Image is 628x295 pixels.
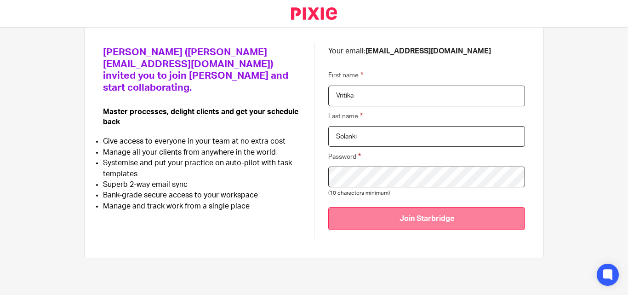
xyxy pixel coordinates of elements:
label: Password [328,151,361,162]
li: Give access to everyone in your team at no extra cost [103,136,300,147]
li: Manage all your clients from anywhere in the world [103,147,300,158]
label: First name [328,70,363,81]
input: First name [328,86,525,106]
li: Superb 2-way email sync [103,179,300,190]
input: Join Starbridge [328,207,525,230]
span: [PERSON_NAME] ([PERSON_NAME][EMAIL_ADDRESS][DOMAIN_NAME]) invited you to join [PERSON_NAME] and s... [103,47,288,93]
span: (10 characters minimum) [328,191,390,196]
input: Last name [328,126,525,147]
p: Master processes, delight clients and get your schedule back [103,107,300,127]
li: Systemise and put your practice on auto-pilot with task templates [103,158,300,179]
label: Last name [328,111,363,121]
li: Manage and track work from a single place [103,201,300,212]
p: Your email: [328,46,525,56]
b: [EMAIL_ADDRESS][DOMAIN_NAME] [365,47,491,55]
li: Bank-grade secure access to your workspace [103,190,300,201]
